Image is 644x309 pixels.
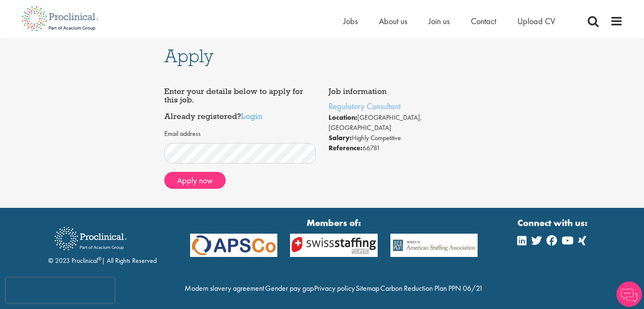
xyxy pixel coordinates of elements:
div: © 2023 Proclinical | All Rights Reserved [48,221,157,266]
iframe: reCAPTCHA [6,278,114,303]
img: Chatbot [616,281,642,307]
img: APSCo [184,234,284,257]
strong: Salary: [329,133,352,142]
span: Apply [164,44,213,67]
button: Apply now [164,172,226,189]
img: APSCo [284,234,384,257]
li: [GEOGRAPHIC_DATA], [GEOGRAPHIC_DATA] [329,113,480,133]
a: Login [241,111,263,121]
img: APSCo [384,234,484,257]
a: Jobs [343,16,358,27]
a: Join us [428,16,450,27]
a: Privacy policy [314,283,355,293]
a: About us [379,16,407,27]
a: Gender pay gap [265,283,314,293]
a: Carbon Reduction Plan PPN 06/21 [380,283,483,293]
strong: Reference: [329,143,362,152]
img: Proclinical Recruitment [48,221,133,256]
li: 66781 [329,143,480,153]
a: Upload CV [517,16,555,27]
strong: Connect with us: [517,216,589,229]
sup: ® [98,255,102,262]
a: Modern slavery agreement [185,283,264,293]
li: Highly Competitive [329,133,480,143]
a: Sitemap [356,283,379,293]
h4: Enter your details below to apply for this job. Already registered? [164,87,316,121]
h4: Job information [329,87,480,96]
strong: Location: [329,113,357,122]
strong: Members of: [190,216,478,229]
a: Contact [471,16,496,27]
a: Regulatory Consultant [329,101,401,112]
label: Email address [164,129,201,139]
